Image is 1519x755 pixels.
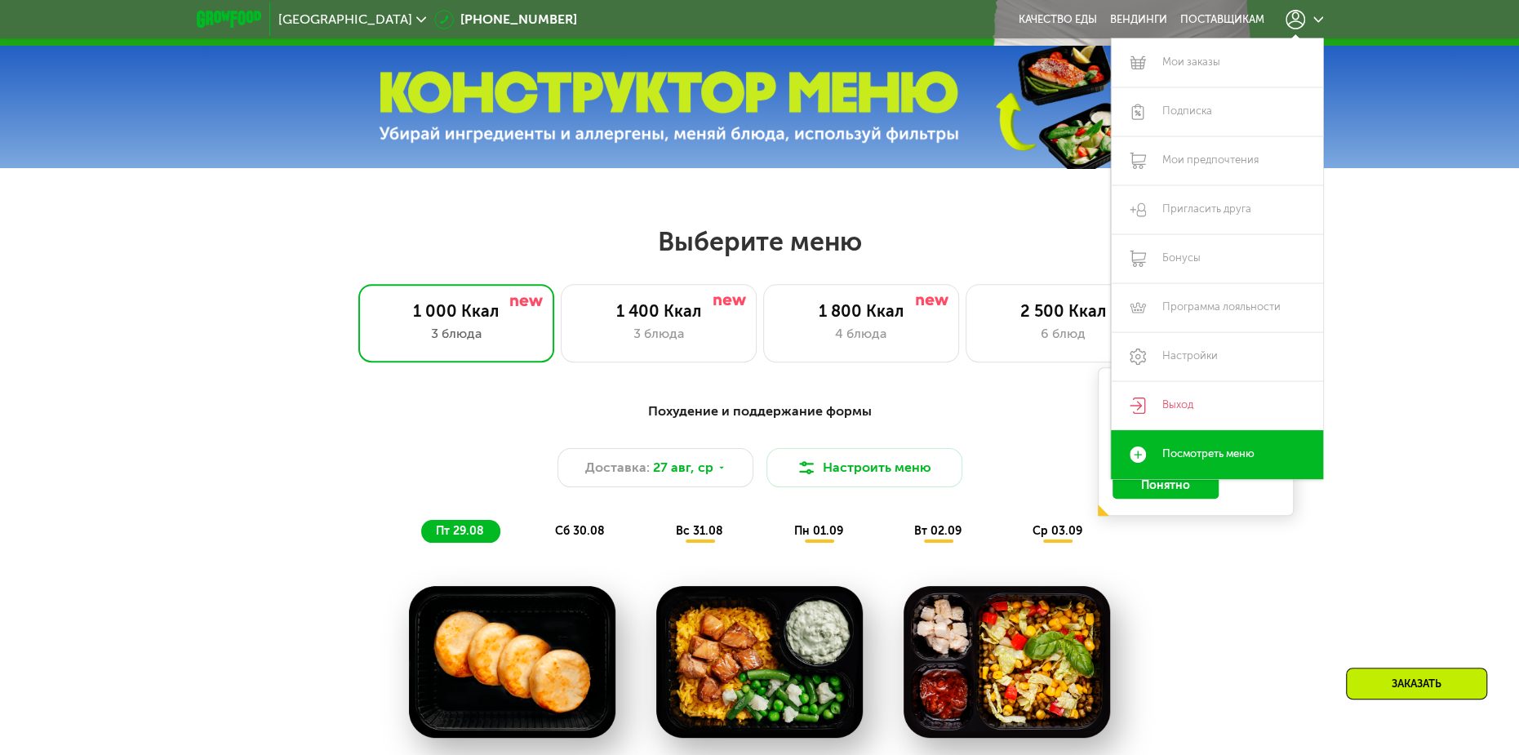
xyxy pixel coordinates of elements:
h2: Выберите меню [52,225,1467,258]
div: 3 блюда [578,324,740,344]
a: Выход [1111,381,1323,430]
span: вт 02.09 [914,524,962,538]
div: 1 400 Ккал [578,301,740,321]
button: Настроить меню [766,448,962,487]
a: Настройки [1111,332,1323,381]
span: пт 29.08 [436,524,484,538]
span: пн 01.09 [794,524,843,538]
div: 4 блюда [780,324,942,344]
span: Доставка: [585,458,650,477]
span: ср 03.09 [1033,524,1082,538]
a: Пригласить друга [1111,185,1323,234]
a: Посмотреть меню [1111,430,1323,479]
span: 27 авг, ср [653,458,713,477]
div: 2 500 Ккал [983,301,1144,321]
span: вс 31.08 [676,524,723,538]
div: Похудение и поддержание формы [277,402,1243,422]
div: Заказать [1346,668,1487,699]
a: Подписка [1111,87,1323,136]
button: Понятно [1113,473,1219,499]
a: Вендинги [1110,13,1167,26]
a: Мои предпочтения [1111,136,1323,185]
div: 1 800 Ккал [780,301,942,321]
div: 6 блюд [983,324,1144,344]
span: [GEOGRAPHIC_DATA] [278,13,412,26]
div: 3 блюда [375,324,537,344]
a: Бонусы [1111,234,1323,283]
span: сб 30.08 [555,524,605,538]
div: 1 000 Ккал [375,301,537,321]
a: Мои заказы [1111,38,1323,87]
a: Качество еды [1019,13,1097,26]
a: Программа лояльности [1111,283,1323,332]
div: поставщикам [1180,13,1264,26]
a: [PHONE_NUMBER] [434,10,577,29]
